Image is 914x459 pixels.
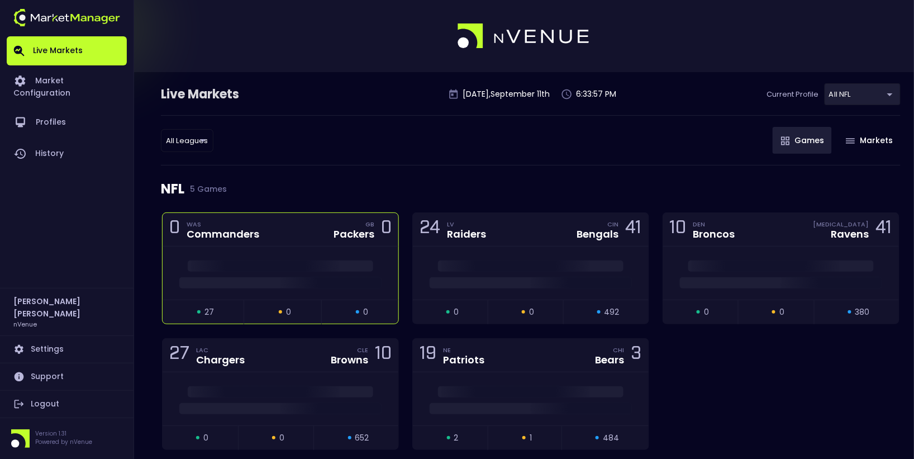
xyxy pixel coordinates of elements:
[626,219,642,240] div: 41
[357,346,368,354] div: CLE
[530,432,532,444] span: 1
[458,23,591,49] img: logo
[670,219,687,240] div: 10
[7,363,127,390] a: Support
[187,220,259,229] div: WAS
[454,432,459,444] span: 2
[704,306,709,318] span: 0
[576,88,616,100] p: 6:33:57 PM
[7,65,127,107] a: Market Configuration
[355,432,369,444] span: 652
[463,88,550,100] p: [DATE] , September 11 th
[825,83,901,105] div: All NFL
[603,432,619,444] span: 484
[631,345,642,366] div: 3
[35,429,92,438] p: Version 1.31
[596,355,625,365] div: Bears
[837,127,901,154] button: Markets
[279,432,284,444] span: 0
[855,306,870,318] span: 380
[196,346,245,354] div: LAC
[286,306,291,318] span: 0
[7,138,127,169] a: History
[420,345,436,366] div: 19
[420,219,440,240] div: 24
[169,345,189,366] div: 27
[693,220,735,229] div: DEN
[13,9,120,26] img: logo
[454,306,459,318] span: 0
[375,345,392,366] div: 10
[529,306,534,318] span: 0
[161,129,213,152] div: All NFL
[35,438,92,446] p: Powered by nVenue
[363,306,368,318] span: 0
[203,432,208,444] span: 0
[7,391,127,418] a: Logout
[187,229,259,239] div: Commanders
[7,36,127,65] a: Live Markets
[381,219,392,240] div: 0
[184,184,227,193] span: 5 Games
[161,86,297,103] div: Live Markets
[331,355,368,365] div: Browns
[443,346,484,354] div: NE
[693,229,735,239] div: Broncos
[13,295,120,320] h2: [PERSON_NAME] [PERSON_NAME]
[577,229,619,239] div: Bengals
[443,355,484,365] div: Patriots
[169,219,180,240] div: 0
[876,219,892,240] div: 41
[13,320,37,328] h3: nVenue
[334,229,374,239] div: Packers
[779,306,784,318] span: 0
[813,220,869,229] div: [MEDICAL_DATA]
[7,336,127,363] a: Settings
[613,346,625,354] div: CHI
[773,127,832,154] button: Games
[604,306,620,318] span: 492
[7,429,127,448] div: Version 1.31Powered by nVenue
[7,107,127,138] a: Profiles
[447,220,486,229] div: LV
[781,136,790,145] img: gameIcon
[196,355,245,365] div: Chargers
[365,220,374,229] div: GB
[767,89,819,100] p: Current Profile
[831,229,869,239] div: Ravens
[161,165,901,212] div: NFL
[447,229,486,239] div: Raiders
[608,220,619,229] div: CIN
[204,306,214,318] span: 27
[846,138,855,144] img: gameIcon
